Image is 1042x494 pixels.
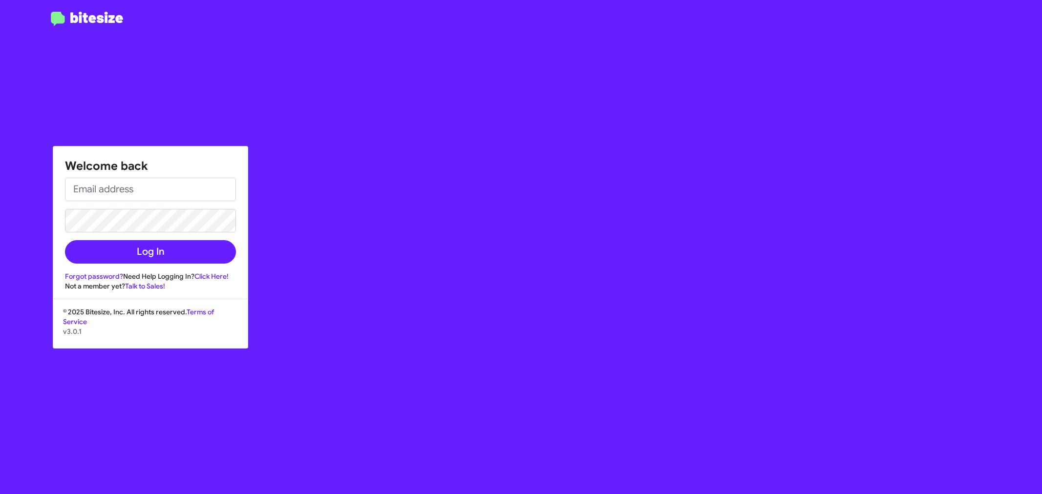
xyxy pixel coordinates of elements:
a: Terms of Service [63,308,214,326]
a: Click Here! [194,272,229,281]
h1: Welcome back [65,158,236,174]
a: Talk to Sales! [125,282,165,290]
p: v3.0.1 [63,327,238,336]
div: Need Help Logging In? [65,271,236,281]
input: Email address [65,178,236,201]
button: Log In [65,240,236,264]
a: Forgot password? [65,272,123,281]
div: © 2025 Bitesize, Inc. All rights reserved. [53,307,248,348]
div: Not a member yet? [65,281,236,291]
